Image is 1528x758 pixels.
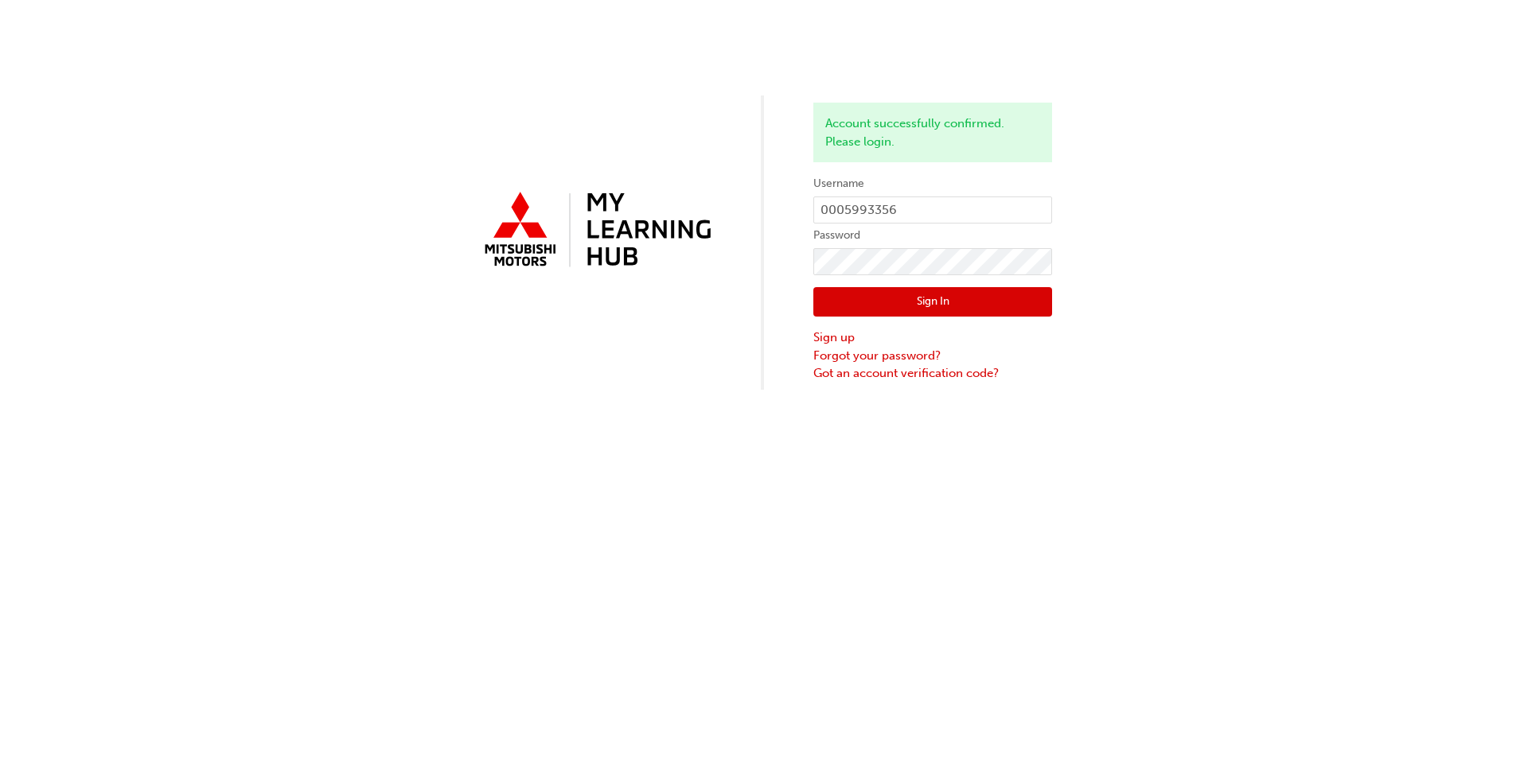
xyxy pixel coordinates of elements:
[813,226,1052,245] label: Password
[813,287,1052,317] button: Sign In
[813,103,1052,162] div: Account successfully confirmed. Please login.
[813,364,1052,383] a: Got an account verification code?
[813,328,1052,347] a: Sign up
[813,347,1052,365] a: Forgot your password?
[813,196,1052,224] input: Username
[476,185,715,276] img: mmal
[813,174,1052,193] label: Username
